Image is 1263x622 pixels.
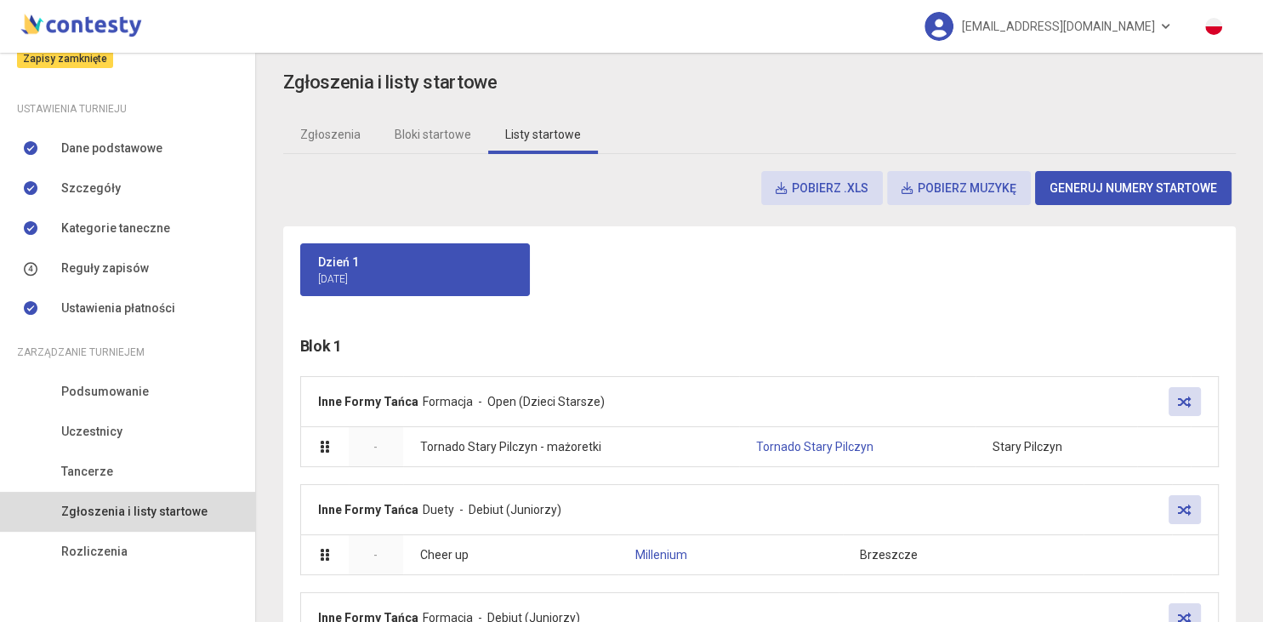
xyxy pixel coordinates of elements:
span: Cheer up [420,545,602,564]
span: [EMAIL_ADDRESS][DOMAIN_NAME] [962,9,1155,44]
a: Millenium [635,548,687,562]
img: number-4 [24,262,37,277]
span: Zgłoszenia i listy startowe [61,502,208,521]
strong: Inne Formy Tańca [318,503,418,516]
h3: Zgłoszenia i listy startowe [283,68,498,98]
a: Zgłoszenia [283,115,378,154]
span: Ustawienia płatności [61,299,175,317]
span: Tornado Stary Pilczyn - mażoretki [420,437,722,456]
span: Reguły zapisów [61,259,149,277]
td: Stary Pilczyn [976,426,1138,466]
span: Zarządzanie turniejem [17,343,145,362]
app-title: sidebar.management.starting-list [283,68,1236,98]
div: Ustawienia turnieju [17,100,238,118]
button: Pobierz .xls [761,171,883,205]
span: - [373,548,378,562]
span: Podsumowanie [61,382,149,401]
span: Kategorie taneczne [61,219,170,237]
p: Dzień 1 [318,253,512,271]
span: Rozliczenia [61,542,128,561]
button: Pobierz muzykę [887,171,1031,205]
span: Szczegóły [61,179,121,197]
a: Tornado Stary Pilczyn [756,440,873,454]
button: Generuj numery startowe [1035,171,1232,205]
span: Zapisy zamknięte [17,49,113,68]
td: Brzeszcze [843,534,1083,574]
span: Formacja - Open (Dzieci Starsze) [423,395,605,408]
span: Blok 1 [300,337,342,355]
span: Dane podstawowe [61,139,162,157]
a: Listy startowe [488,115,598,154]
span: Uczestnicy [61,422,122,441]
p: [DATE] [318,271,512,288]
span: - [373,440,378,454]
span: Pobierz muzykę [902,181,1016,195]
strong: Inne Formy Tańca [318,395,418,408]
span: Tancerze [61,462,113,481]
a: Bloki startowe [378,115,488,154]
span: Duety - Debiut (Juniorzy) [423,503,561,516]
